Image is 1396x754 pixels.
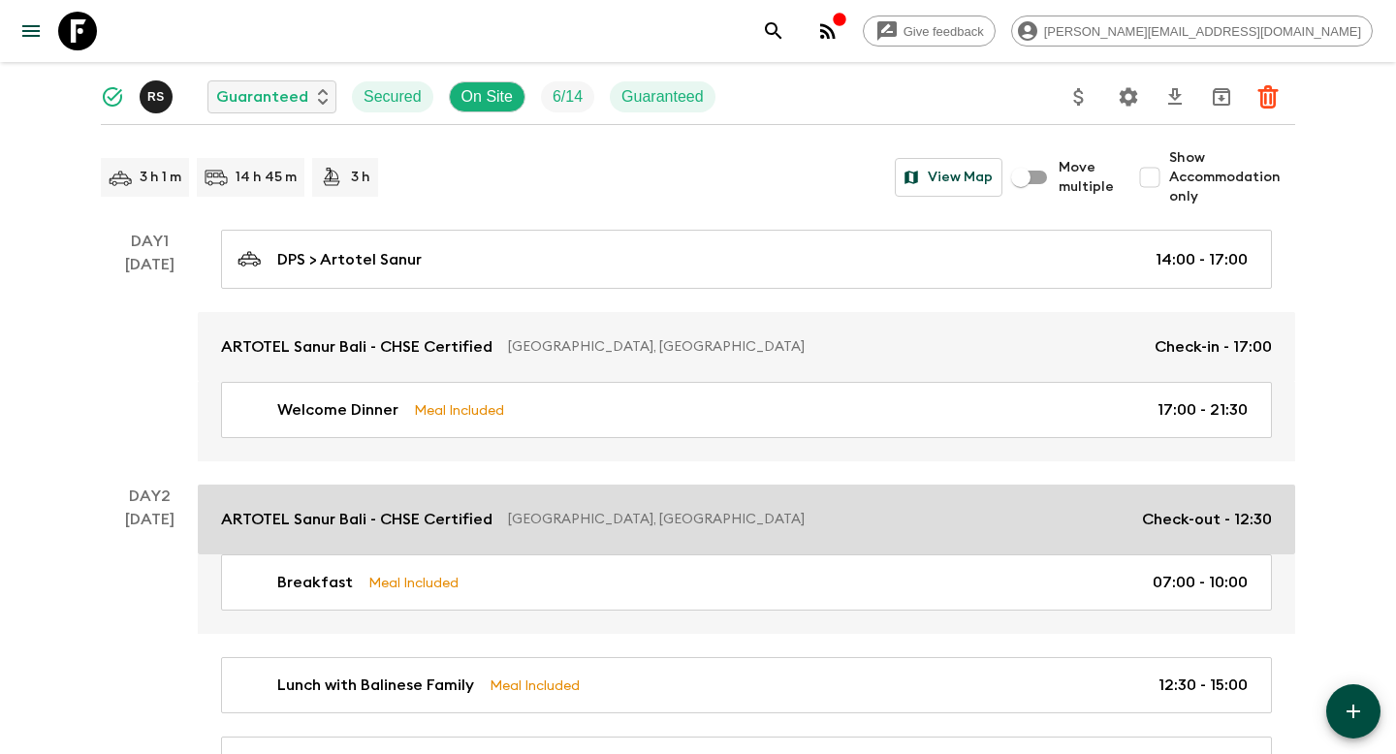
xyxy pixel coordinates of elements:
[277,571,353,594] p: Breakfast
[277,248,422,271] p: DPS > Artotel Sanur
[414,399,504,421] p: Meal Included
[1033,24,1372,39] span: [PERSON_NAME][EMAIL_ADDRESS][DOMAIN_NAME]
[895,158,1002,197] button: View Map
[893,24,995,39] span: Give feedback
[140,86,176,102] span: Raka Sanjaya
[1059,158,1115,197] span: Move multiple
[351,168,370,187] p: 3 h
[1249,78,1287,116] button: Delete
[1156,248,1248,271] p: 14:00 - 17:00
[1158,398,1248,422] p: 17:00 - 21:30
[508,337,1139,357] p: [GEOGRAPHIC_DATA], [GEOGRAPHIC_DATA]
[621,85,704,109] p: Guaranteed
[1158,674,1248,697] p: 12:30 - 15:00
[1155,335,1272,359] p: Check-in - 17:00
[1142,508,1272,531] p: Check-out - 12:30
[125,253,174,461] div: [DATE]
[101,485,198,508] p: Day 2
[198,312,1295,382] a: ARTOTEL Sanur Bali - CHSE Certified[GEOGRAPHIC_DATA], [GEOGRAPHIC_DATA]Check-in - 17:00
[221,230,1272,289] a: DPS > Artotel Sanur14:00 - 17:00
[1109,78,1148,116] button: Settings
[221,554,1272,611] a: BreakfastMeal Included07:00 - 10:00
[147,89,165,105] p: R S
[221,508,492,531] p: ARTOTEL Sanur Bali - CHSE Certified
[1060,78,1098,116] button: Update Price, Early Bird Discount and Costs
[1202,78,1241,116] button: Archive (Completed, Cancelled or Unsynced Departures only)
[364,85,422,109] p: Secured
[140,168,181,187] p: 3 h 1 m
[352,81,433,112] div: Secured
[101,85,124,109] svg: Synced Successfully
[277,398,398,422] p: Welcome Dinner
[216,85,308,109] p: Guaranteed
[236,168,297,187] p: 14 h 45 m
[277,674,474,697] p: Lunch with Balinese Family
[754,12,793,50] button: search adventures
[198,485,1295,554] a: ARTOTEL Sanur Bali - CHSE Certified[GEOGRAPHIC_DATA], [GEOGRAPHIC_DATA]Check-out - 12:30
[541,81,594,112] div: Trip Fill
[12,12,50,50] button: menu
[221,382,1272,438] a: Welcome DinnerMeal Included17:00 - 21:30
[449,81,525,112] div: On Site
[221,657,1272,713] a: Lunch with Balinese FamilyMeal Included12:30 - 15:00
[1156,78,1194,116] button: Download CSV
[221,335,492,359] p: ARTOTEL Sanur Bali - CHSE Certified
[490,675,580,696] p: Meal Included
[140,80,176,113] button: RS
[461,85,513,109] p: On Site
[1153,571,1248,594] p: 07:00 - 10:00
[553,85,583,109] p: 6 / 14
[1169,148,1295,206] span: Show Accommodation only
[101,230,198,253] p: Day 1
[863,16,996,47] a: Give feedback
[508,510,1126,529] p: [GEOGRAPHIC_DATA], [GEOGRAPHIC_DATA]
[1011,16,1373,47] div: [PERSON_NAME][EMAIL_ADDRESS][DOMAIN_NAME]
[368,572,459,593] p: Meal Included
